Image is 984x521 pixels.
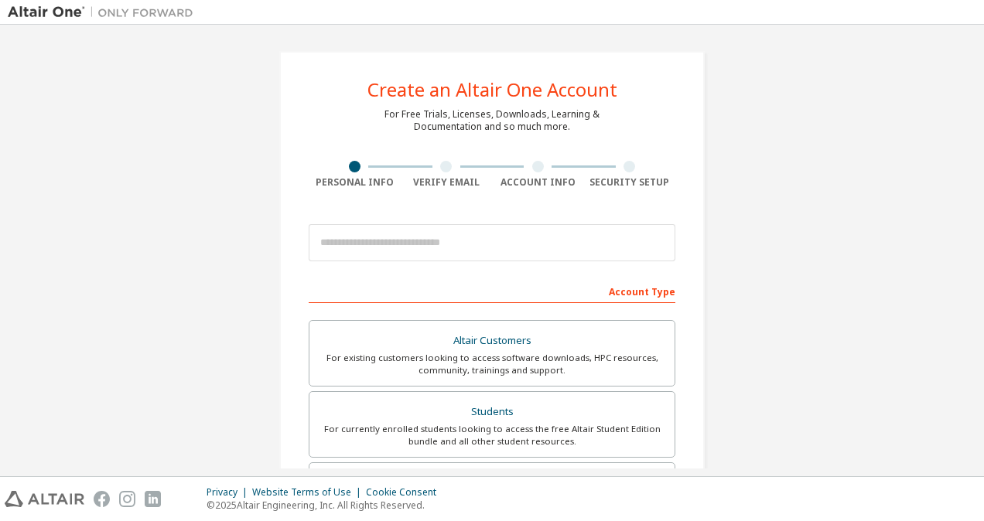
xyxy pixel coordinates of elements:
div: Students [319,401,665,423]
div: Account Info [492,176,584,189]
p: © 2025 Altair Engineering, Inc. All Rights Reserved. [207,499,446,512]
div: Privacy [207,486,252,499]
div: Website Terms of Use [252,486,366,499]
div: Create an Altair One Account [367,80,617,99]
div: Verify Email [401,176,493,189]
div: For existing customers looking to access software downloads, HPC resources, community, trainings ... [319,352,665,376]
div: Cookie Consent [366,486,446,499]
img: instagram.svg [119,491,135,507]
div: Altair Customers [319,330,665,352]
div: Account Type [309,278,675,303]
div: For Free Trials, Licenses, Downloads, Learning & Documentation and so much more. [384,108,600,133]
img: facebook.svg [94,491,110,507]
div: Security Setup [584,176,676,189]
img: Altair One [8,5,201,20]
img: altair_logo.svg [5,491,84,507]
div: For currently enrolled students looking to access the free Altair Student Edition bundle and all ... [319,423,665,448]
img: linkedin.svg [145,491,161,507]
div: Personal Info [309,176,401,189]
